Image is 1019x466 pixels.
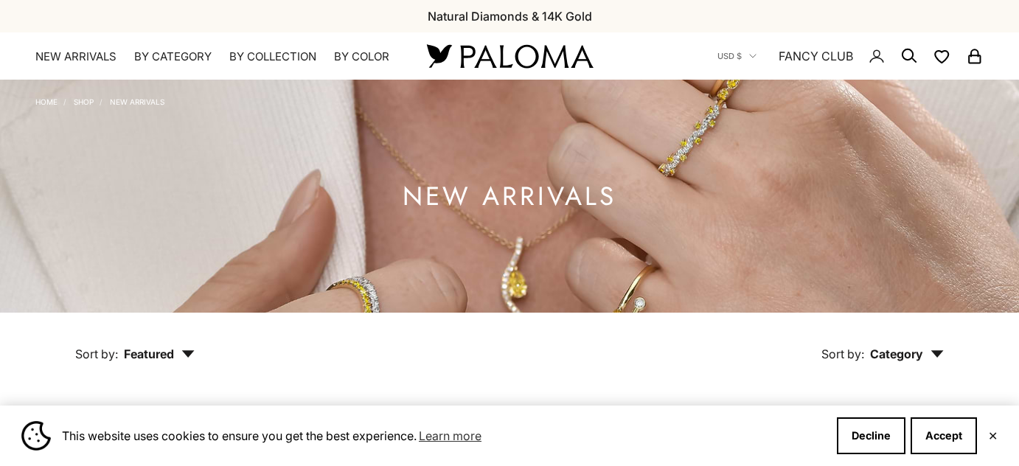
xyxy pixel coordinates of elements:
[35,94,164,106] nav: Breadcrumb
[62,425,825,447] span: This website uses cookies to ensure you get the best experience.
[41,313,229,375] button: Sort by: Featured
[229,49,316,64] summary: By Collection
[428,7,592,26] p: Natural Diamonds & 14K Gold
[837,417,905,454] button: Decline
[911,417,977,454] button: Accept
[35,97,58,106] a: Home
[334,49,389,64] summary: By Color
[870,347,944,361] span: Category
[779,46,853,66] a: FANCY CLUB
[21,421,51,451] img: Cookie banner
[717,49,742,63] span: USD $
[74,97,94,106] a: Shop
[403,187,616,206] h1: NEW ARRIVALS
[124,347,195,361] span: Featured
[35,49,392,64] nav: Primary navigation
[35,49,116,64] a: NEW ARRIVALS
[717,49,757,63] button: USD $
[110,97,164,106] a: NEW ARRIVALS
[75,347,118,361] span: Sort by:
[417,425,484,447] a: Learn more
[988,431,998,440] button: Close
[717,32,984,80] nav: Secondary navigation
[134,49,212,64] summary: By Category
[787,313,978,375] button: Sort by: Category
[821,347,864,361] span: Sort by:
